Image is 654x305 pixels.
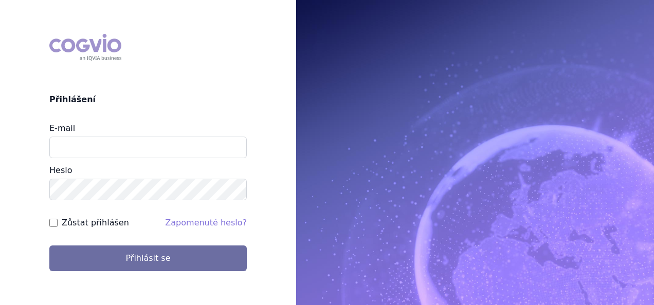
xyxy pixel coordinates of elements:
[49,165,72,175] label: Heslo
[49,123,75,133] label: E-mail
[62,217,129,229] label: Zůstat přihlášen
[49,34,121,61] div: COGVIO
[165,218,247,227] a: Zapomenuté heslo?
[49,93,247,106] h2: Přihlášení
[49,245,247,271] button: Přihlásit se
